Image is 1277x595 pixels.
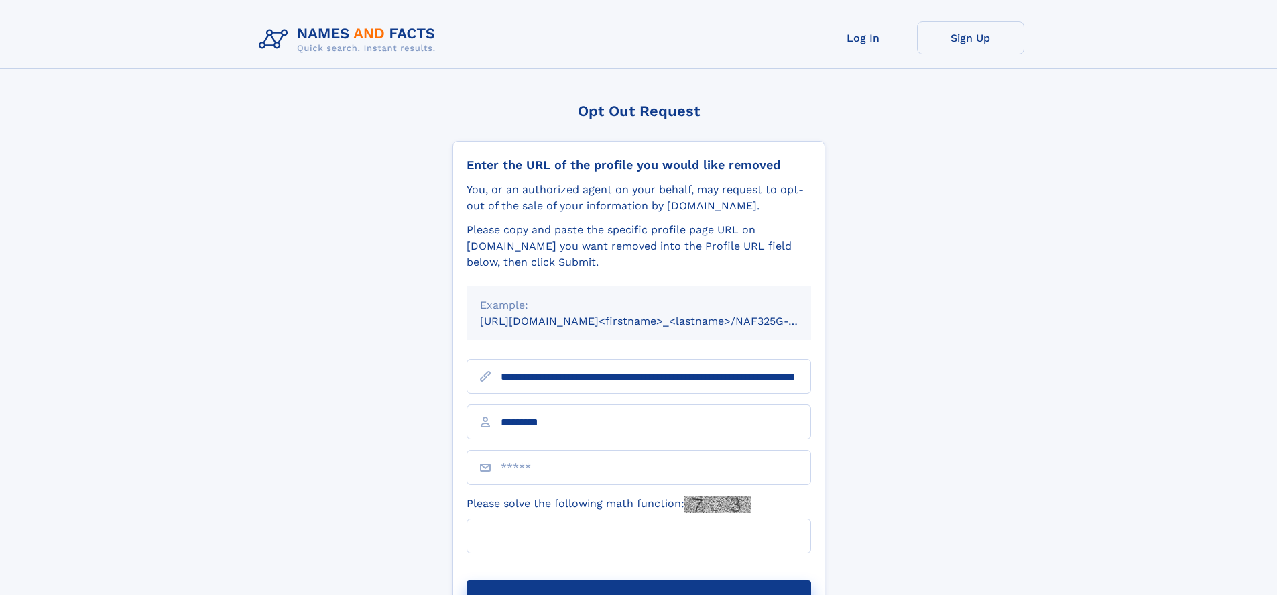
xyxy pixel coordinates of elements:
small: [URL][DOMAIN_NAME]<firstname>_<lastname>/NAF325G-xxxxxxxx [480,315,837,327]
div: Enter the URL of the profile you would like removed [467,158,811,172]
label: Please solve the following math function: [467,496,751,513]
a: Log In [810,21,917,54]
div: Please copy and paste the specific profile page URL on [DOMAIN_NAME] you want removed into the Pr... [467,222,811,270]
div: You, or an authorized agent on your behalf, may request to opt-out of the sale of your informatio... [467,182,811,214]
img: Logo Names and Facts [253,21,446,58]
a: Sign Up [917,21,1024,54]
div: Opt Out Request [452,103,825,119]
div: Example: [480,297,798,313]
